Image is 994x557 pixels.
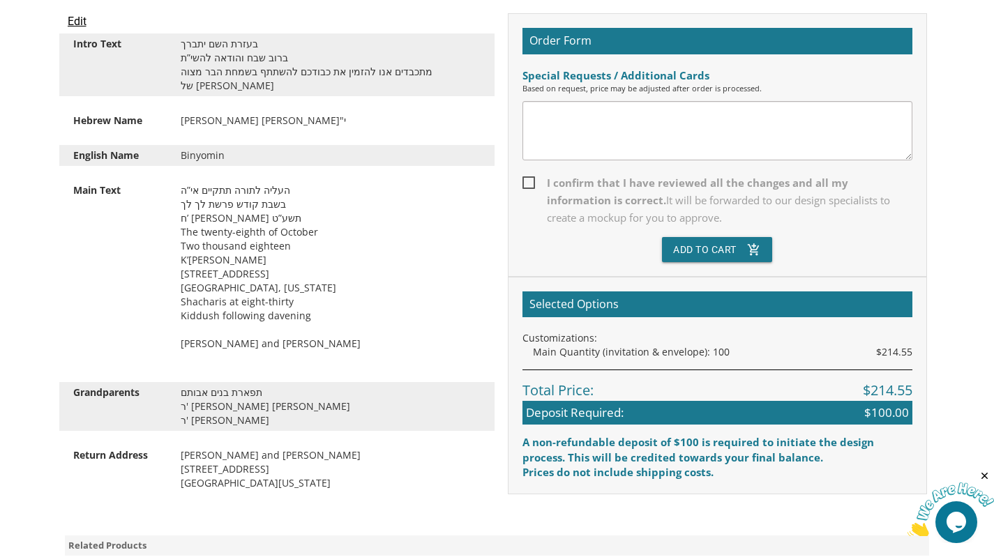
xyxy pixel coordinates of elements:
[63,148,170,162] div: English Name
[522,28,912,54] h2: Order Form
[170,37,491,93] div: בעזרת השם יתברך ברוב שבח והודאה להשי”ת מתכבדים אנו להזמין את כבודכם להשתתף בשמחת הבר מצוה של [PER...
[876,345,912,359] span: $214.55
[522,83,912,94] div: Based on request, price may be adjusted after order is processed.
[170,114,491,128] div: [PERSON_NAME] [PERSON_NAME]"י
[68,13,86,30] input: Edit
[63,183,170,197] div: Main Text
[908,470,994,536] iframe: chat widget
[863,381,912,401] span: $214.55
[170,386,491,427] div: תפארת בנים אבותם ר' [PERSON_NAME] [PERSON_NAME] ר' [PERSON_NAME]
[522,291,912,318] h2: Selected Options
[533,345,912,359] div: Main Quantity (invitation & envelope): 100
[662,237,772,262] button: Add To Cartadd_shopping_cart
[522,369,912,401] div: Total Price:
[522,174,912,227] span: I confirm that I have reviewed all the changes and all my information is correct.
[547,193,890,224] span: It will be forwarded to our design specialists to create a mockup for you to approve.
[522,401,912,425] div: Deposit Required:
[63,448,170,462] div: Return Address
[170,183,491,365] div: העליה לתורה תתקיים אי”ה בשבת קודש פרשת לך לך ח’ [PERSON_NAME] תשע”ט The twenty-eighth of October ...
[170,148,491,162] div: Binyomin
[864,404,909,421] span: $100.00
[65,535,930,556] div: Related Products
[522,331,912,345] div: Customizations:
[63,386,170,399] div: Grandparents
[747,237,761,262] i: add_shopping_cart
[522,68,912,83] div: Special Requests / Additional Cards
[170,448,491,490] div: [PERSON_NAME] and [PERSON_NAME] [STREET_ADDRESS] [GEOGRAPHIC_DATA][US_STATE]
[522,465,912,480] div: Prices do not include shipping costs.
[63,114,170,128] div: Hebrew Name
[522,435,912,465] div: A non-refundable deposit of $100 is required to initiate the design process. This will be credite...
[63,37,170,51] div: Intro Text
